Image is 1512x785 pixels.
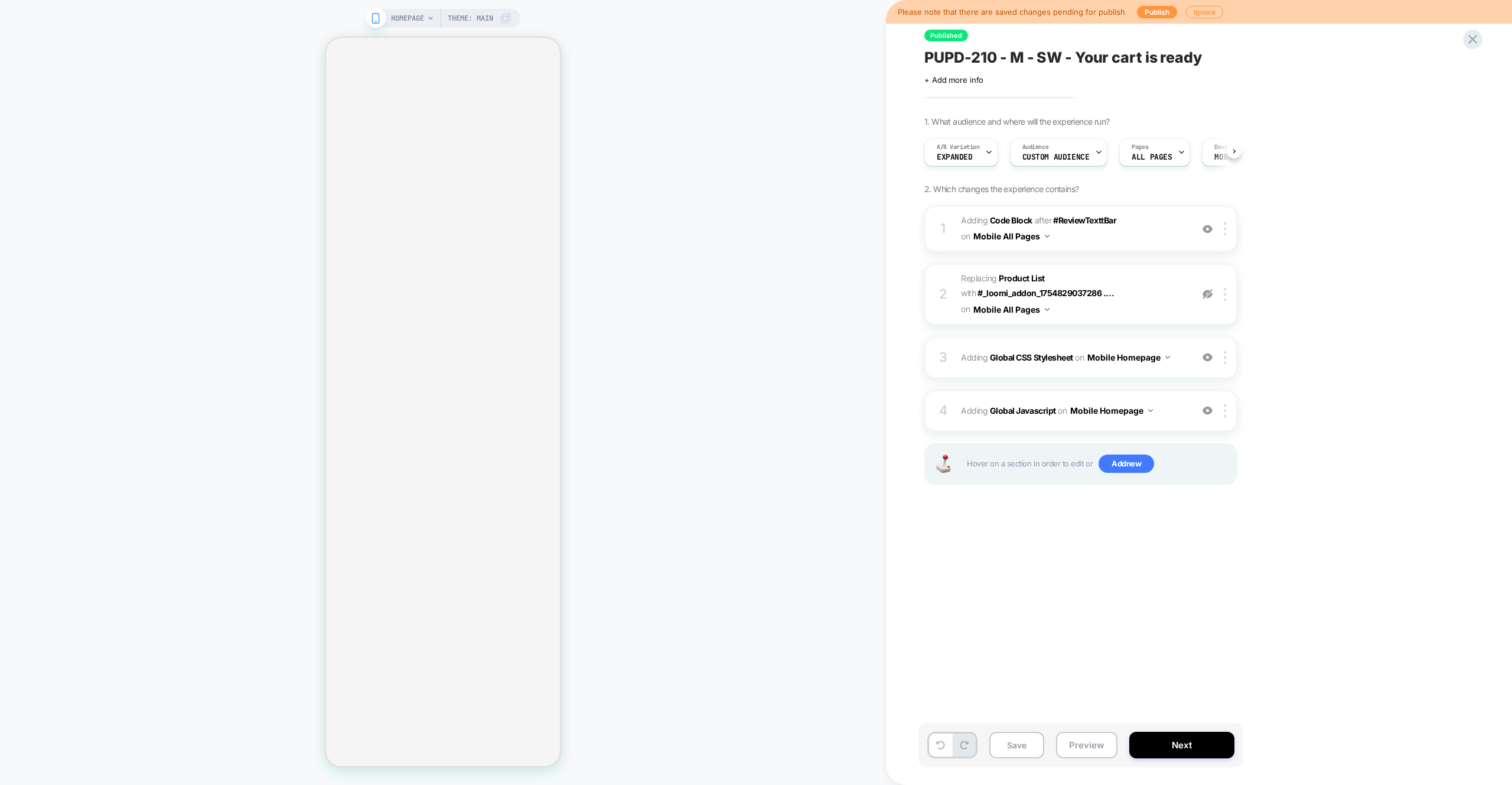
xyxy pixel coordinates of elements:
img: close [1224,288,1226,301]
span: Hover on a section in order to edit or [967,455,1230,473]
span: + Add more info [924,75,983,85]
span: #_loomi_addon_1754829037286 .... [977,288,1114,298]
img: down arrow [1045,308,1050,311]
span: Replacing [961,273,1045,283]
img: Joystick [931,455,955,473]
span: Expanded [937,153,973,161]
b: Code Block [990,215,1032,225]
span: Add new [1099,455,1154,473]
button: Mobile All Pages [973,228,1050,245]
img: down arrow [1045,235,1050,238]
span: #ReviewTexttBar [1053,215,1116,225]
span: AFTER [1035,215,1052,225]
span: Adding [961,349,1186,366]
img: close [1224,222,1226,235]
button: Ignore [1186,6,1223,18]
button: Save [989,732,1044,758]
div: 2 [937,283,949,306]
img: down arrow [1148,409,1153,412]
b: Global Javascript [990,406,1056,416]
span: on [1058,403,1067,418]
span: Custom Audience [1022,153,1090,161]
img: crossed eye [1203,224,1213,234]
span: on [961,229,970,244]
b: Global CSS Stylesheet [990,352,1073,362]
img: down arrow [1165,356,1170,359]
span: ALL PAGES [1132,153,1172,161]
span: MOBILE [1214,153,1241,161]
button: Preview [1056,732,1117,758]
b: Product List [999,273,1044,283]
button: Mobile Homepage [1070,402,1153,419]
span: A/B Variation [937,143,980,151]
span: Pages [1132,143,1148,151]
img: close [1224,404,1226,417]
div: 1 [937,217,949,241]
span: Devices [1214,143,1237,151]
span: Adding [961,402,1186,419]
div: 4 [937,399,949,423]
span: on [961,301,970,316]
div: 3 [937,346,949,369]
img: close [1224,351,1226,364]
span: HOMEPAGE [391,9,424,28]
img: crossed eye [1203,352,1213,362]
img: crossed eye [1203,406,1213,416]
button: Mobile Homepage [1087,349,1170,366]
img: eye [1203,289,1213,299]
span: Theme: MAIN [448,9,493,28]
span: on [1075,350,1084,365]
button: Publish [1137,6,1177,18]
span: PUPD-210 - M - SW - Your cart is ready [924,48,1202,66]
span: 1. What audience and where will the experience run? [924,116,1109,126]
button: Mobile All Pages [973,301,1050,318]
span: Published [924,30,968,41]
button: Next [1129,732,1234,758]
span: Audience [1022,143,1049,151]
span: Adding [961,215,1032,225]
span: WITH [961,288,976,298]
span: 2. Which changes the experience contains? [924,184,1078,194]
